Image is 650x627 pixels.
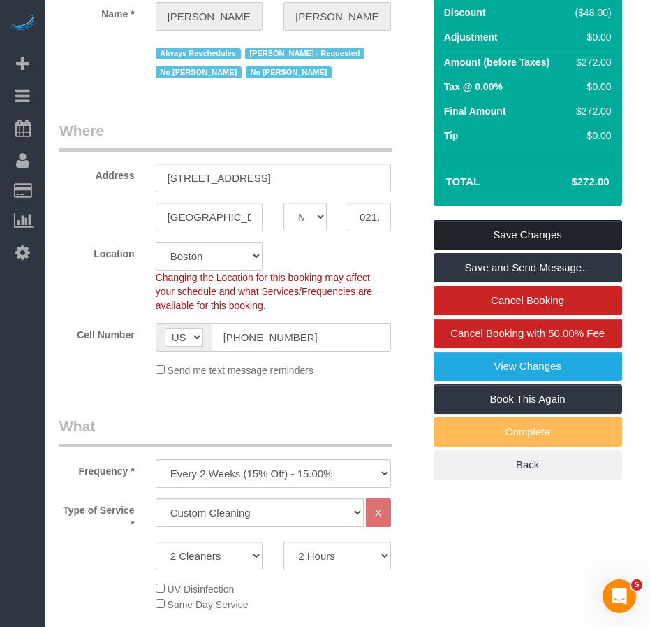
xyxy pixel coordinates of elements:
[283,2,391,31] input: Last Name
[348,203,391,231] input: Zip Code
[49,164,145,182] label: Address
[434,286,622,315] a: Cancel Booking
[631,579,642,591] span: 5
[59,120,392,152] legend: Where
[444,30,498,44] label: Adjustment
[156,2,263,31] input: First Name
[434,450,622,480] a: Back
[156,66,242,78] span: No [PERSON_NAME]
[168,584,235,595] span: UV Disinfection
[434,253,622,282] a: Save and Send Message...
[529,176,609,188] h4: $272.00
[49,2,145,21] label: Name *
[49,323,145,342] label: Cell Number
[570,30,612,44] div: $0.00
[212,323,391,352] input: Cell Number
[49,459,145,478] label: Frequency *
[434,352,622,381] a: View Changes
[49,242,145,261] label: Location
[156,48,241,59] span: Always Reschedules
[450,327,605,339] span: Cancel Booking with 50.00% Fee
[59,416,392,447] legend: What
[603,579,636,613] iframe: Intercom live chat
[444,104,506,118] label: Final Amount
[168,365,313,376] span: Send me text message reminders
[8,14,36,34] img: Automaid Logo
[570,129,612,143] div: $0.00
[444,55,549,69] label: Amount (before Taxes)
[570,55,612,69] div: $272.00
[444,6,486,20] label: Discount
[245,48,364,59] span: [PERSON_NAME] - Requested
[156,203,263,231] input: City
[570,104,612,118] div: $272.00
[444,80,503,94] label: Tax @ 0.00%
[434,319,622,348] a: Cancel Booking with 50.00% Fee
[246,66,332,78] span: No [PERSON_NAME]
[156,272,373,311] span: Changing the Location for this booking may affect your schedule and what Services/Frequencies are...
[444,129,459,143] label: Tip
[434,220,622,250] a: Save Changes
[434,384,622,414] a: Book This Again
[168,599,249,610] span: Same Day Service
[446,175,480,187] strong: Total
[49,498,145,531] label: Type of Service *
[570,6,612,20] div: ($48.00)
[570,80,612,94] div: $0.00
